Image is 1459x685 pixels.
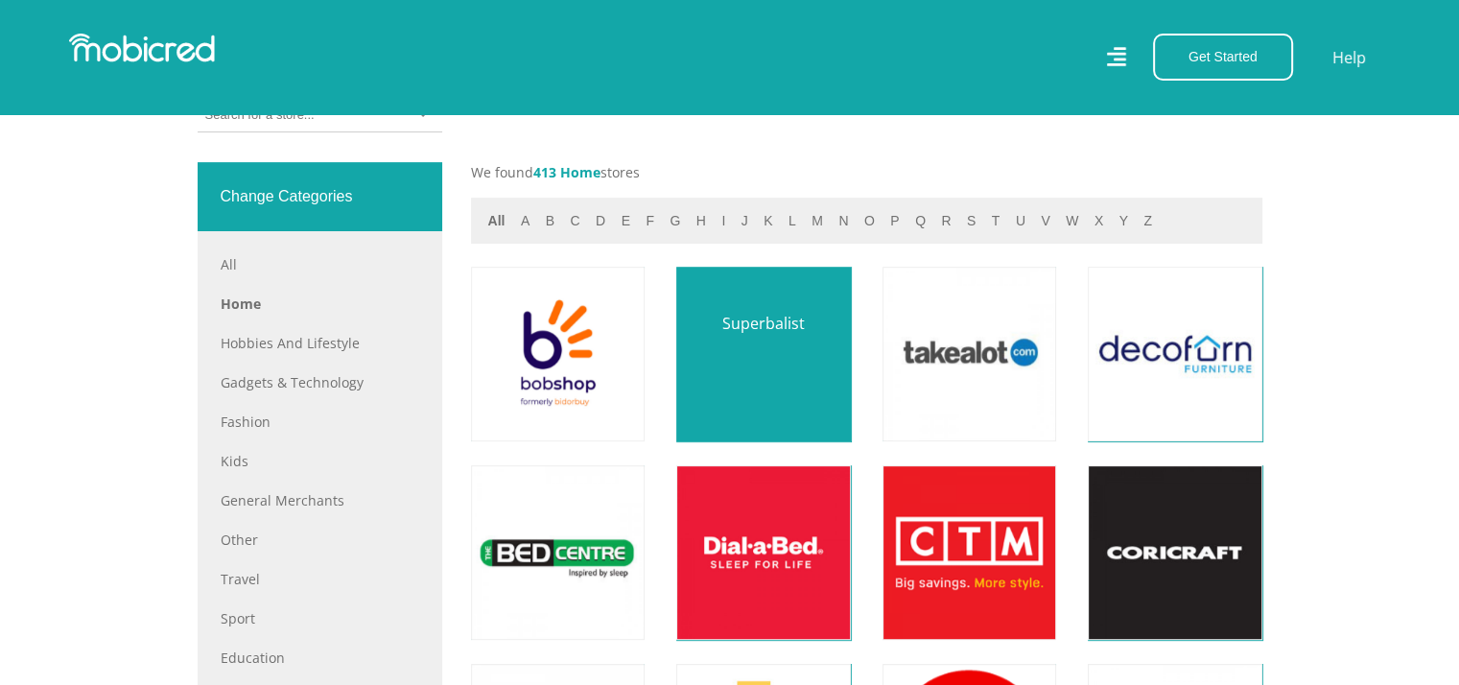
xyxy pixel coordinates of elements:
a: Education [221,648,419,668]
a: Fashion [221,412,419,432]
button: a [515,210,535,232]
button: z [1138,210,1158,232]
span: Home [560,163,600,181]
a: Travel [221,569,419,589]
a: All [221,254,419,274]
a: Sport [221,608,419,628]
button: b [540,210,560,232]
a: Home [221,294,419,314]
a: General Merchants [221,490,419,510]
button: o [859,210,881,232]
button: m [806,210,829,232]
p: We found stores [471,162,1262,182]
button: e [616,210,636,232]
a: Kids [221,451,419,471]
button: x [1089,210,1109,232]
button: f [640,210,660,232]
span: 413 [533,163,556,181]
button: d [590,210,611,232]
button: n [833,210,854,232]
div: Change Categories [198,162,442,231]
a: Other [221,530,419,550]
button: v [1035,210,1055,232]
input: Search for a store... [205,106,314,124]
button: t [986,210,1006,232]
button: p [884,210,905,232]
button: All [482,210,511,232]
button: k [758,210,778,232]
img: Mobicred [69,34,215,62]
button: u [1010,210,1031,232]
button: s [961,210,981,232]
button: c [564,210,585,232]
button: w [1060,210,1084,232]
a: Gadgets & Technology [221,372,419,392]
button: y [1114,210,1134,232]
button: r [935,210,956,232]
a: Hobbies and Lifestyle [221,333,419,353]
button: i [716,210,731,232]
button: Get Started [1153,34,1293,81]
button: g [664,210,686,232]
button: q [909,210,931,232]
button: l [783,210,802,232]
a: Help [1331,45,1367,70]
button: j [736,210,754,232]
button: h [691,210,712,232]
